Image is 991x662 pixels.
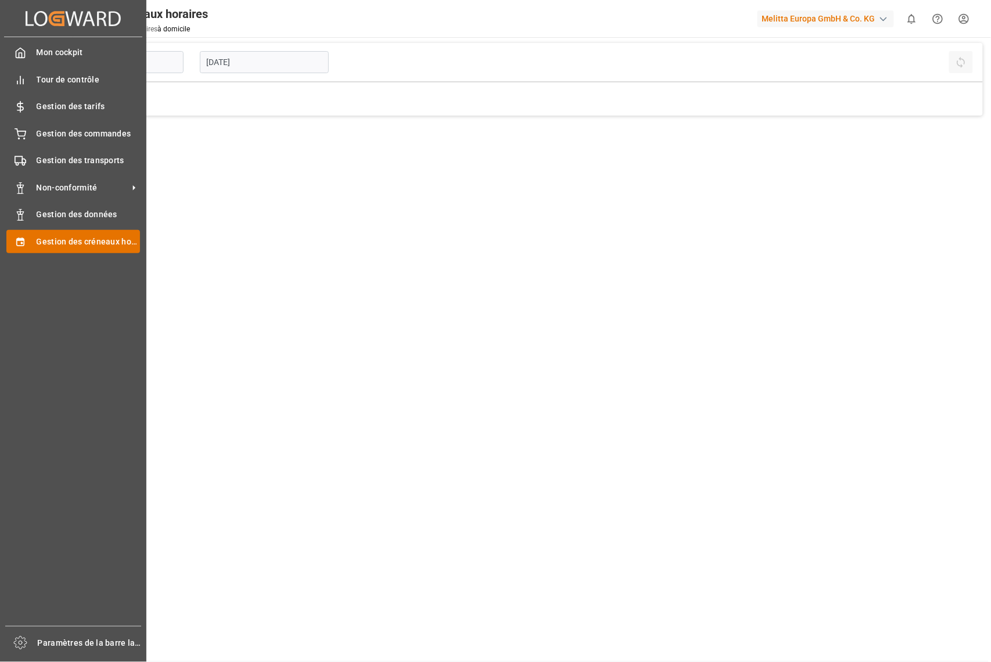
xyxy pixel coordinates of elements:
[37,75,99,84] font: Tour de contrôle
[37,237,154,246] font: Gestion des créneaux horaires
[6,203,140,226] a: Gestion des données
[925,6,951,32] button: Centre d'aide
[757,8,899,30] button: Melitta Europa GmbH & Co. KG
[6,68,140,91] a: Tour de contrôle
[37,102,105,111] font: Gestion des tarifs
[6,149,140,172] a: Gestion des transports
[37,129,131,138] font: Gestion des commandes
[37,210,117,219] font: Gestion des données
[37,183,98,192] font: Non-conformité
[37,156,124,165] font: Gestion des transports
[6,122,140,145] a: Gestion des commandes
[899,6,925,32] button: afficher 0 nouvelles notifications
[200,51,329,73] input: DD-MM-YYYY
[6,95,140,118] a: Gestion des tarifs
[37,48,83,57] font: Mon cockpit
[6,230,140,253] a: Gestion des créneaux horaires
[157,25,190,33] a: à domicile
[762,14,875,23] font: Melitta Europa GmbH & Co. KG
[6,41,140,64] a: Mon cockpit
[38,638,159,647] font: Paramètres de la barre latérale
